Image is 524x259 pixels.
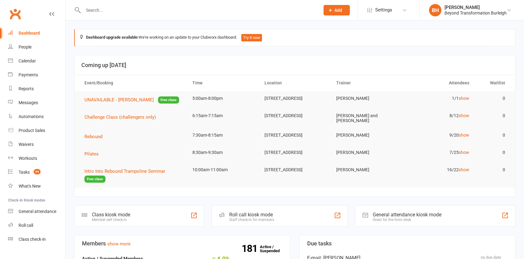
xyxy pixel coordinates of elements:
div: Payments [19,72,38,77]
td: 7/25 [403,145,475,160]
th: Time [187,75,259,91]
a: show [459,150,469,155]
div: Automations [19,114,44,119]
td: [STREET_ADDRESS] [259,163,331,177]
td: 7:30am-8:15am [187,128,259,142]
th: Event/Booking [79,75,187,91]
h3: Coming up [DATE] [81,62,508,68]
th: Attendees [403,75,475,91]
div: Roll call kiosk mode [229,212,274,218]
div: Class check-in [19,237,46,242]
a: Clubworx [7,6,23,22]
div: General attendance [19,209,56,214]
a: Calendar [8,54,65,68]
td: [PERSON_NAME] and [PERSON_NAME] [331,108,403,128]
a: General attendance kiosk mode [8,205,65,219]
td: 8:30am-9:30am [187,145,259,160]
input: Search... [81,6,316,15]
td: 10:00am-11:00am [187,163,259,177]
td: [STREET_ADDRESS] [259,108,331,123]
div: Member self check-in [92,218,130,222]
th: Waitlist [475,75,511,91]
a: Product Sales [8,124,65,138]
button: UNAVAILABLE - [PERSON_NAME]Free class [84,96,179,104]
td: [STREET_ADDRESS] [259,91,331,106]
td: 0 [475,91,511,106]
td: [PERSON_NAME] [331,145,403,160]
a: show [459,96,469,101]
a: Dashboard [8,26,65,40]
td: [STREET_ADDRESS] [259,128,331,142]
td: [STREET_ADDRESS] [259,145,331,160]
button: Try it now [241,34,262,41]
div: Calendar [19,58,36,63]
div: General attendance kiosk mode [373,212,441,218]
div: Workouts [19,156,37,161]
h3: Due tasks [307,240,508,247]
span: Settings [375,3,392,17]
a: show more [107,241,131,247]
a: Reports [8,82,65,96]
td: [PERSON_NAME] [331,163,403,177]
td: 9/20 [403,128,475,142]
a: Waivers [8,138,65,151]
button: Intro Into Rebound Trampoline SeminarFree class [84,168,181,183]
div: Beyond Transformation Burleigh [445,10,507,16]
strong: 181 [242,244,260,253]
button: Rebound [84,133,107,140]
div: Roll call [19,223,33,228]
a: Automations [8,110,65,124]
td: 6:15am-7:15am [187,108,259,123]
div: Dashboard [19,31,40,36]
a: 181Active / Suspended [260,240,287,257]
th: Location [259,75,331,91]
div: People [19,45,32,49]
button: Challenge Class (challengers only) [84,113,160,121]
span: Free class [158,96,179,104]
td: 0 [475,108,511,123]
a: Class kiosk mode [8,232,65,246]
a: Workouts [8,151,65,165]
td: 1/1 [403,91,475,106]
a: show [459,113,469,118]
span: Challenge Class (challengers only) [84,114,156,120]
div: Waivers [19,142,34,147]
span: 99 [34,169,41,174]
div: Staff check-in for members [229,218,274,222]
button: Add [324,5,350,15]
td: 0 [475,128,511,142]
div: Reports [19,86,34,91]
a: Tasks 99 [8,165,65,179]
div: BH [429,4,441,16]
button: Pilates [84,150,103,158]
span: Pilates [84,151,99,157]
td: 0 [475,145,511,160]
strong: Dashboard upgrade available: [86,35,139,40]
th: Trainer [331,75,403,91]
td: 16/22 [403,163,475,177]
a: Payments [8,68,65,82]
div: Tasks [19,170,30,175]
span: Rebound [84,134,102,139]
div: Messages [19,100,38,105]
div: [PERSON_NAME] [445,5,507,10]
h3: Members [82,240,282,247]
td: [PERSON_NAME] [331,91,403,106]
a: Messages [8,96,65,110]
a: show [459,133,469,138]
td: 5:00am-8:00pm [187,91,259,106]
td: 0 [475,163,511,177]
div: Great for the front desk [373,218,441,222]
span: Free class [84,176,105,183]
a: show [459,167,469,172]
span: UNAVAILABLE - [PERSON_NAME] [84,97,154,103]
div: Product Sales [19,128,45,133]
span: Intro Into Rebound Trampoline Seminar [84,168,165,174]
td: 8/12 [403,108,475,123]
a: People [8,40,65,54]
div: Class kiosk mode [92,212,130,218]
div: What's New [19,184,41,189]
a: Roll call [8,219,65,232]
td: [PERSON_NAME] [331,128,403,142]
a: What's New [8,179,65,193]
